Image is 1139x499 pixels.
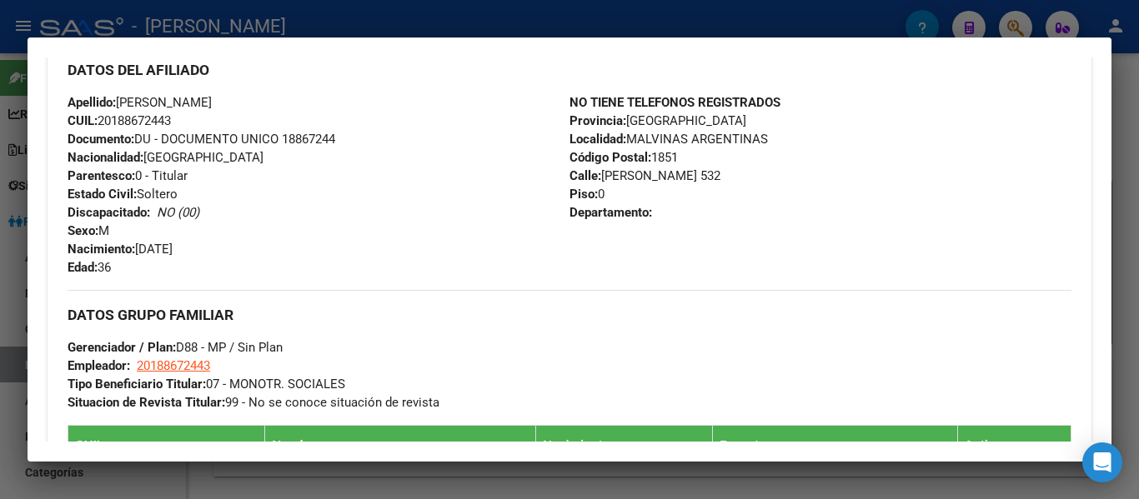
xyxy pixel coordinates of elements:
strong: Documento: [68,132,134,147]
th: Parentesco [713,426,957,465]
strong: Provincia: [569,113,626,128]
span: 07 - MONOTR. SOCIALES [68,377,345,392]
strong: CUIL: [68,113,98,128]
span: [PERSON_NAME] 532 [569,168,720,183]
span: [PERSON_NAME] [68,95,212,110]
strong: Gerenciador / Plan: [68,340,176,355]
span: 0 [569,187,605,202]
span: 1851 [569,150,678,165]
th: Nacimiento [535,426,712,465]
span: 36 [68,260,111,275]
strong: Localidad: [569,132,626,147]
strong: Calle: [569,168,601,183]
strong: Situacion de Revista Titular: [68,395,225,410]
h3: DATOS DEL AFILIADO [68,61,1071,79]
strong: Sexo: [68,223,98,238]
i: NO (00) [157,205,199,220]
strong: Departamento: [569,205,652,220]
strong: Tipo Beneficiario Titular: [68,377,206,392]
strong: Parentesco: [68,168,135,183]
strong: NO TIENE TELEFONOS REGISTRADOS [569,95,780,110]
span: MALVINAS ARGENTINAS [569,132,768,147]
th: Activo [957,426,1071,465]
span: D88 - MP / Sin Plan [68,340,283,355]
strong: Código Postal: [569,150,651,165]
span: 20188672443 [137,358,210,373]
strong: Discapacitado: [68,205,150,220]
th: CUIL [68,426,265,465]
strong: Nacimiento: [68,242,135,257]
span: M [68,223,109,238]
strong: Edad: [68,260,98,275]
span: [GEOGRAPHIC_DATA] [68,150,263,165]
strong: Piso: [569,187,598,202]
span: [GEOGRAPHIC_DATA] [569,113,746,128]
strong: Estado Civil: [68,187,137,202]
div: Open Intercom Messenger [1082,442,1122,482]
span: 0 - Titular [68,168,188,183]
span: 99 - No se conoce situación de revista [68,395,439,410]
span: Soltero [68,187,178,202]
span: 20188672443 [68,113,171,128]
h3: DATOS GRUPO FAMILIAR [68,306,1071,324]
span: DU - DOCUMENTO UNICO 18867244 [68,132,335,147]
strong: Nacionalidad: [68,150,143,165]
strong: Empleador: [68,358,130,373]
th: Nombre [265,426,536,465]
span: [DATE] [68,242,173,257]
strong: Apellido: [68,95,116,110]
